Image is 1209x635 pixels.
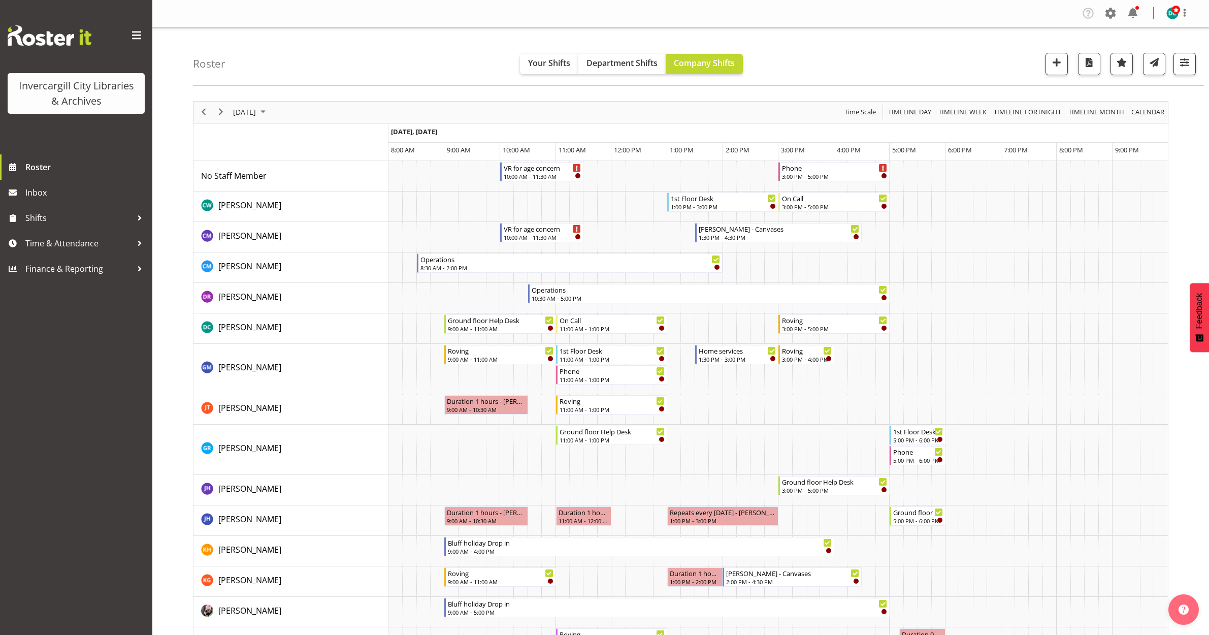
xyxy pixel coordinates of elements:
div: Roving [560,396,665,406]
div: Debra Robinson"s event - Operations Begin From Wednesday, September 24, 2025 at 10:30:00 AM GMT+1... [528,284,890,303]
a: [PERSON_NAME] [218,321,281,333]
div: Roving [448,568,553,578]
div: next period [212,102,230,123]
a: [PERSON_NAME] [218,483,281,495]
div: Ground floor Help Desk [782,477,887,487]
button: Highlight an important date within the roster. [1110,53,1133,75]
div: Duration 1 hours - [PERSON_NAME] [447,507,525,517]
div: Jillian Hunter"s event - Repeats every wednesday - Jillian Hunter Begin From Wednesday, September... [667,506,778,526]
span: 7:00 PM [1004,145,1028,154]
div: 1:00 PM - 3:00 PM [671,203,776,211]
a: [PERSON_NAME] [218,402,281,414]
button: Previous [197,106,211,118]
div: 3:00 PM - 5:00 PM [782,325,887,333]
td: Keyu Chen resource [193,597,388,627]
div: [PERSON_NAME] - Canvases [699,224,860,234]
button: Filter Shifts [1173,53,1196,75]
span: Time Scale [843,106,877,118]
div: 8:30 AM - 2:00 PM [420,264,721,272]
div: Gabriel McKay Smith"s event - Home services Begin From Wednesday, September 24, 2025 at 1:30:00 P... [695,345,778,364]
div: Roving [448,345,553,356]
div: Roving [782,345,832,356]
div: Repeats every [DATE] - [PERSON_NAME] [670,507,776,517]
div: Katie Greene"s event - Duration 1 hours - Katie Greene Begin From Wednesday, September 24, 2025 a... [667,567,723,587]
a: [PERSON_NAME] [218,605,281,617]
div: 5:00 PM - 6:00 PM [893,517,943,525]
div: 5:00 PM - 6:00 PM [893,456,943,464]
span: 8:00 PM [1059,145,1083,154]
span: [PERSON_NAME] [218,362,281,373]
div: 9:00 AM - 10:30 AM [447,517,525,525]
div: 3:00 PM - 5:00 PM [782,172,887,180]
div: Gabriel McKay Smith"s event - Phone Begin From Wednesday, September 24, 2025 at 11:00:00 AM GMT+1... [556,365,667,385]
div: 11:00 AM - 1:00 PM [560,405,665,414]
div: 1st Floor Desk [893,426,943,436]
div: Jillian Hunter"s event - Duration 1 hours - Jillian Hunter Begin From Wednesday, September 24, 20... [444,506,528,526]
span: [PERSON_NAME] [218,514,281,525]
span: [PERSON_NAME] [218,291,281,302]
div: Katie Greene"s event - Arty Arvo - Canvases Begin From Wednesday, September 24, 2025 at 2:00:00 P... [723,567,862,587]
a: [PERSON_NAME] [218,199,281,211]
img: Rosterit website logo [8,25,91,46]
div: Chamique Mamolo"s event - VR for age concern Begin From Wednesday, September 24, 2025 at 10:00:00... [500,223,583,242]
div: Operations [420,254,721,264]
button: Department Shifts [578,54,666,74]
a: [PERSON_NAME] [218,442,281,454]
button: Send a list of all shifts for the selected filtered period to all rostered employees. [1143,53,1165,75]
div: Ground floor Help Desk [560,426,665,436]
div: 9:00 AM - 11:00 AM [448,355,553,363]
button: Timeline Month [1067,106,1126,118]
td: Donald Cunningham resource [193,313,388,344]
span: No Staff Member [201,170,267,181]
div: Glen Tomlinson"s event - Roving Begin From Wednesday, September 24, 2025 at 11:00:00 AM GMT+12:00... [556,395,667,415]
div: Grace Roscoe-Squires"s event - 1st Floor Desk Begin From Wednesday, September 24, 2025 at 5:00:00... [890,426,945,445]
button: Timeline Week [937,106,989,118]
button: Next [214,106,228,118]
span: 1:00 PM [670,145,694,154]
div: Jillian Hunter"s event - Duration 1 hours - Jillian Hunter Begin From Wednesday, September 24, 20... [556,506,612,526]
div: Bluff holiday Drop in [448,598,887,609]
div: Duration 1 hours - [PERSON_NAME] [447,396,525,406]
a: No Staff Member [201,170,267,182]
div: 9:00 AM - 10:30 AM [447,405,525,414]
div: 11:00 AM - 1:00 PM [560,325,665,333]
span: 4:00 PM [837,145,861,154]
div: Phone [560,366,665,376]
span: 12:00 PM [614,145,641,154]
div: 10:30 AM - 5:00 PM [532,294,887,302]
span: 9:00 AM [447,145,471,154]
td: Grace Roscoe-Squires resource [193,425,388,475]
div: 3:00 PM - 5:00 PM [782,486,887,494]
div: Invercargill City Libraries & Archives [18,78,135,109]
div: Catherine Wilson"s event - 1st Floor Desk Begin From Wednesday, September 24, 2025 at 1:00:00 PM ... [667,193,778,212]
div: 10:00 AM - 11:30 AM [504,233,581,241]
div: 1:30 PM - 4:30 PM [699,233,860,241]
div: 11:00 AM - 1:00 PM [560,375,665,384]
div: VR for age concern [504,163,581,173]
div: Ground floor Help Desk [893,507,943,517]
span: 8:00 AM [391,145,415,154]
img: help-xxl-2.png [1179,605,1189,615]
span: Timeline Fortnight [993,106,1062,118]
div: Chamique Mamolo"s event - Arty Arvo - Canvases Begin From Wednesday, September 24, 2025 at 1:30:0... [695,223,862,242]
div: Donald Cunningham"s event - Roving Begin From Wednesday, September 24, 2025 at 3:00:00 PM GMT+12:... [778,314,890,334]
div: On Call [782,193,887,203]
td: Cindy Mulrooney resource [193,252,388,283]
div: 11:00 AM - 1:00 PM [560,355,665,363]
a: [PERSON_NAME] [218,230,281,242]
span: [PERSON_NAME] [218,483,281,494]
img: donald-cunningham11616.jpg [1166,7,1179,19]
span: 10:00 AM [503,145,530,154]
div: Grace Roscoe-Squires"s event - Phone Begin From Wednesday, September 24, 2025 at 5:00:00 PM GMT+1... [890,446,945,465]
div: Duration 1 hours - [PERSON_NAME] [559,507,609,517]
td: Catherine Wilson resource [193,192,388,222]
span: Department Shifts [586,57,658,69]
div: 11:00 AM - 1:00 PM [560,436,665,444]
span: 5:00 PM [892,145,916,154]
button: Company Shifts [666,54,743,74]
div: 11:00 AM - 12:00 PM [559,517,609,525]
a: [PERSON_NAME] [218,260,281,272]
span: [DATE] [232,106,257,118]
span: [PERSON_NAME] [218,575,281,586]
span: Company Shifts [674,57,735,69]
